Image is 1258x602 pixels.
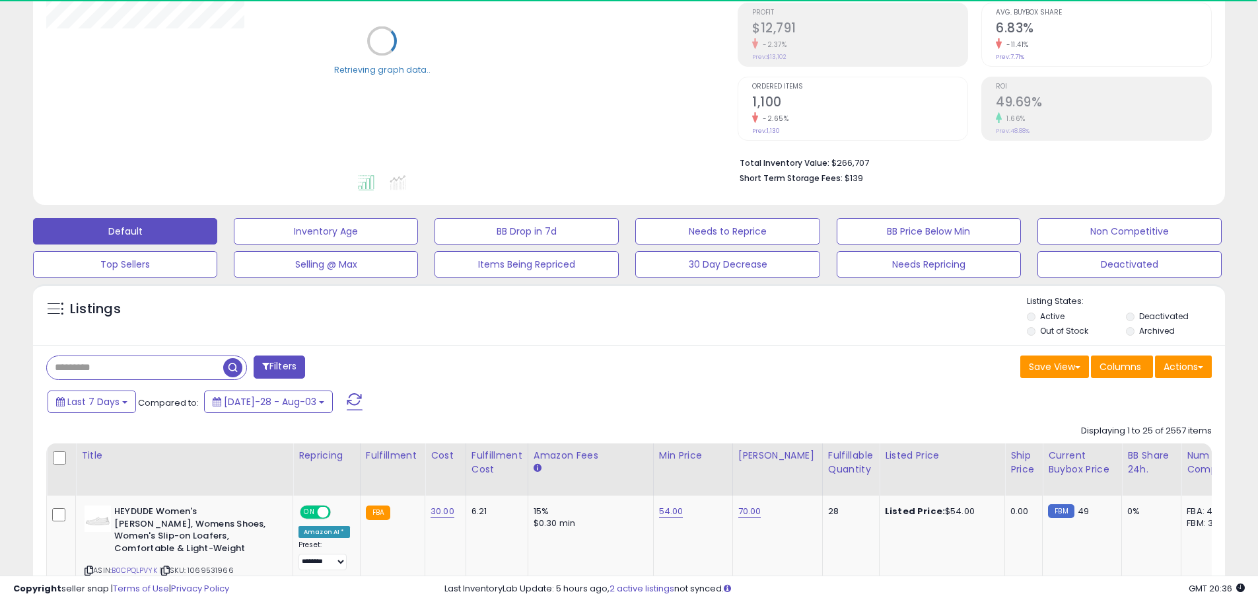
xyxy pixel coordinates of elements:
h2: 1,100 [752,94,967,112]
span: Compared to: [138,396,199,409]
b: HEYDUDE Women's [PERSON_NAME], Womens Shoes, Women's Slip-on Loafers, Comfortable & Light-Weight [114,506,275,558]
button: Needs to Reprice [635,218,820,245]
div: Min Price [659,449,727,463]
div: FBM: 3 [1187,517,1230,529]
a: 70.00 [738,505,761,518]
div: Preset: [298,541,350,570]
span: 49 [1078,505,1089,517]
div: Displaying 1 to 25 of 2557 items [1081,425,1212,437]
div: Listed Price [885,449,999,463]
div: FBA: 4 [1187,506,1230,517]
img: 21iHFY5MtjL._SL40_.jpg [85,506,111,532]
label: Out of Stock [1040,325,1088,336]
div: Repricing [298,449,355,463]
b: Listed Price: [885,505,945,517]
small: Amazon Fees. [534,463,542,474]
div: Amazon AI * [298,526,350,538]
a: 54.00 [659,505,683,518]
div: $0.30 min [534,517,643,529]
small: -2.65% [758,114,788,124]
small: -11.41% [1002,40,1029,50]
button: Deactivated [1037,251,1222,278]
span: 2025-08-11 20:36 GMT [1189,582,1245,595]
div: Fulfillment [366,449,419,463]
small: Prev: 1,130 [752,127,780,135]
small: Prev: $13,102 [752,53,786,61]
small: FBM [1048,504,1074,518]
label: Deactivated [1139,311,1189,322]
a: Privacy Policy [171,582,229,595]
a: 2 active listings [610,582,674,595]
div: Fulfillable Quantity [828,449,874,476]
div: 0.00 [1010,506,1032,517]
div: Cost [431,449,460,463]
button: BB Drop in 7d [435,218,619,245]
span: Avg. Buybox Share [996,9,1211,17]
div: Retrieving graph data.. [334,63,431,75]
li: $266,707 [740,154,1202,170]
span: Profit [752,9,967,17]
button: Default [33,218,217,245]
h2: 6.83% [996,20,1211,38]
a: 30.00 [431,505,454,518]
button: 30 Day Decrease [635,251,820,278]
div: [PERSON_NAME] [738,449,817,463]
button: Inventory Age [234,218,418,245]
small: Prev: 7.71% [996,53,1024,61]
b: Short Term Storage Fees: [740,172,843,184]
div: 15% [534,506,643,517]
button: [DATE]-28 - Aug-03 [204,391,333,413]
button: BB Price Below Min [837,218,1021,245]
button: Columns [1091,356,1153,378]
button: Non Competitive [1037,218,1222,245]
div: Title [81,449,287,463]
div: Ship Price [1010,449,1037,476]
span: [DATE]-28 - Aug-03 [224,395,316,408]
div: $54.00 [885,506,995,517]
button: Save View [1020,356,1089,378]
span: ROI [996,83,1211,91]
button: Last 7 Days [48,391,136,413]
button: Top Sellers [33,251,217,278]
div: Last InventoryLab Update: 5 hours ago, not synced. [444,583,1245,595]
h2: 49.69% [996,94,1211,112]
button: Needs Repricing [837,251,1021,278]
div: Current Buybox Price [1048,449,1116,476]
strong: Copyright [13,582,61,595]
span: Last 7 Days [67,395,120,408]
span: $139 [845,172,863,184]
p: Listing States: [1027,295,1225,308]
div: Fulfillment Cost [472,449,522,476]
label: Active [1040,311,1065,322]
div: Amazon Fees [534,449,648,463]
div: seller snap | | [13,583,229,595]
span: ON [301,507,318,518]
small: 1.66% [1002,114,1026,124]
button: Selling @ Max [234,251,418,278]
small: Prev: 48.88% [996,127,1030,135]
button: Actions [1155,356,1212,378]
div: Num of Comp. [1187,449,1235,476]
button: Items Being Repriced [435,251,619,278]
div: 6.21 [472,506,518,517]
div: 28 [828,506,869,517]
span: OFF [329,507,350,518]
a: Terms of Use [113,582,169,595]
small: -2.37% [758,40,786,50]
div: BB Share 24h. [1127,449,1175,476]
h5: Listings [70,300,121,319]
b: Total Inventory Value: [740,157,829,169]
div: 0% [1127,506,1171,517]
label: Archived [1139,325,1175,336]
button: Filters [254,356,305,379]
span: Columns [1100,360,1141,373]
small: FBA [366,506,390,520]
h2: $12,791 [752,20,967,38]
span: Ordered Items [752,83,967,91]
